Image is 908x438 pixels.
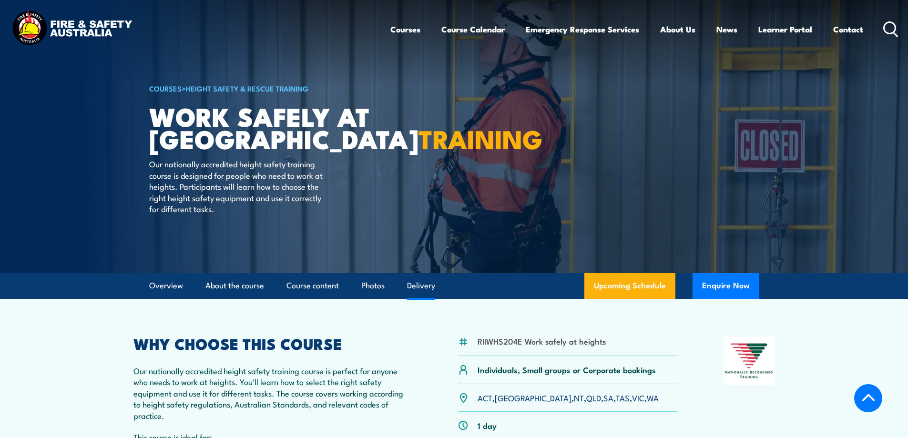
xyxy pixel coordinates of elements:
p: Individuals, Small groups or Corporate bookings [478,364,656,375]
a: Courses [390,17,420,42]
a: Learner Portal [758,17,812,42]
p: 1 day [478,420,497,431]
a: Height Safety & Rescue Training [186,83,308,93]
h6: > [149,82,385,94]
p: Our nationally accredited height safety training course is perfect for anyone who needs to work a... [133,365,412,421]
a: Photos [361,273,385,298]
a: About Us [660,17,695,42]
p: Our nationally accredited height safety training course is designed for people who need to work a... [149,158,323,214]
a: Contact [833,17,863,42]
img: Nationally Recognised Training logo. [724,336,775,385]
a: ACT [478,392,492,403]
a: Upcoming Schedule [584,273,675,299]
a: About the course [205,273,264,298]
p: , , , , , , , [478,392,659,403]
a: Emergency Response Services [526,17,639,42]
a: News [716,17,737,42]
a: Delivery [407,273,435,298]
a: TAS [616,392,630,403]
h2: WHY CHOOSE THIS COURSE [133,336,412,350]
a: Course Calendar [441,17,505,42]
a: Course content [286,273,339,298]
a: QLD [586,392,601,403]
strong: TRAINING [418,118,542,158]
a: Overview [149,273,183,298]
a: [GEOGRAPHIC_DATA] [495,392,571,403]
a: VIC [632,392,644,403]
h1: Work Safely at [GEOGRAPHIC_DATA] [149,105,385,149]
li: RIIWHS204E Work safely at heights [478,336,606,346]
a: COURSES [149,83,182,93]
a: WA [647,392,659,403]
a: NT [574,392,584,403]
a: SA [603,392,613,403]
button: Enquire Now [693,273,759,299]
